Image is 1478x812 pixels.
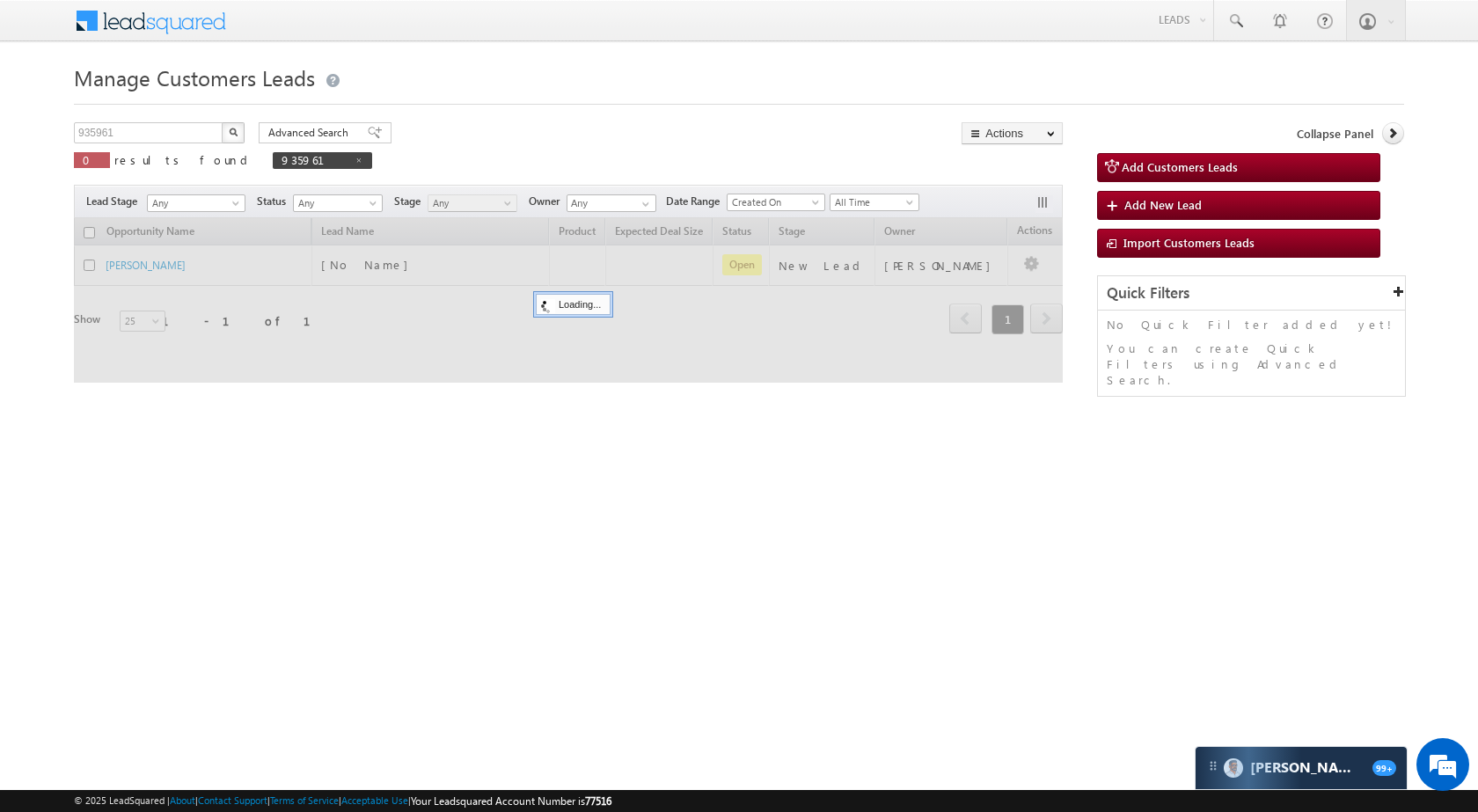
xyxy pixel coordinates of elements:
span: Status [257,194,293,209]
a: All Time [830,194,919,211]
span: 77516 [585,794,611,808]
input: Type to Search [567,194,656,212]
span: Add Customers Leads [1122,159,1238,174]
a: Any [293,194,383,212]
img: Carter [1224,758,1243,778]
span: Any [294,195,377,211]
span: Import Customers Leads [1123,235,1255,250]
span: Advanced Search [268,125,354,141]
a: Contact Support [198,794,267,806]
span: Any [148,195,239,211]
span: Lead Stage [86,194,144,209]
div: Quick Filters [1098,276,1405,311]
span: Stage [394,194,428,209]
span: Any [428,195,512,211]
img: carter-drag [1206,759,1220,773]
textarea: Type your message and hit 'Enter' [23,163,321,527]
a: Created On [727,194,825,211]
img: Search [229,128,238,136]
span: Manage Customers Leads [74,63,315,91]
img: d_60004797649_company_0_60004797649 [30,92,74,115]
p: No Quick Filter added yet! [1107,317,1396,333]
span: Collapse Panel [1297,126,1373,142]
span: results found [114,152,254,167]
span: Owner [529,194,567,209]
a: Any [147,194,245,212]
span: © 2025 LeadSquared | | | | | [74,793,611,809]
p: You can create Quick Filters using Advanced Search. [1107,340,1396,388]
div: Loading... [536,294,611,315]
a: Any [428,194,517,212]
span: Date Range [666,194,727,209]
a: Acceptable Use [341,794,408,806]
div: Chat with us now [91,92,296,115]
div: Minimize live chat window [289,9,331,51]
div: carter-dragCarter[PERSON_NAME]99+ [1195,746,1408,790]
a: About [170,794,195,806]
a: Show All Items [633,195,655,213]
span: 0 [83,152,101,167]
a: Terms of Service [270,794,339,806]
span: Your Leadsquared Account Number is [411,794,611,808]
span: 935961 [282,152,346,167]
span: Created On [728,194,819,210]
em: Start Chat [239,542,319,566]
span: All Time [830,194,914,210]
span: Add New Lead [1124,197,1202,212]
span: Carter [1250,759,1364,776]
button: Actions [962,122,1063,144]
